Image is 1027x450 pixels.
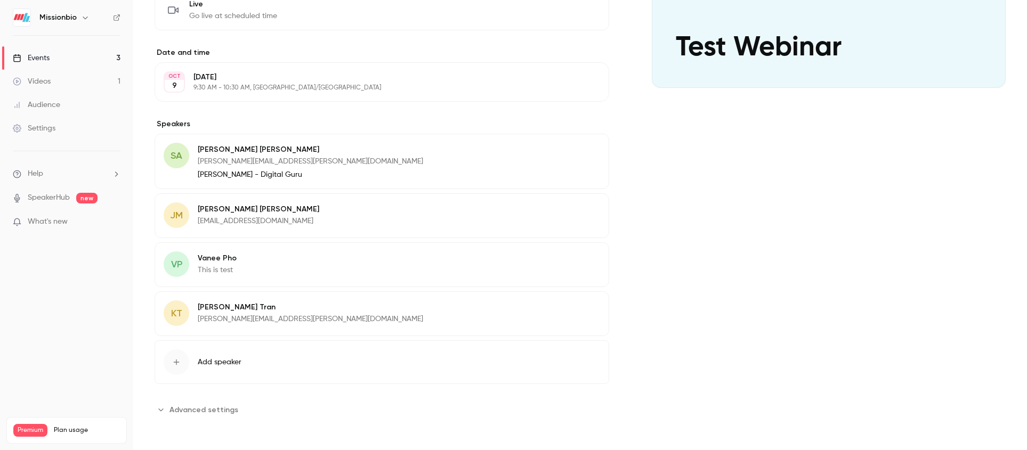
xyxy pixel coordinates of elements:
a: SpeakerHub [28,192,70,203]
button: Add speaker [155,340,609,384]
p: [PERSON_NAME] - Digital Guru [198,169,423,180]
div: Audience [13,100,60,110]
div: KT[PERSON_NAME] Tran[PERSON_NAME][EMAIL_ADDRESS][PERSON_NAME][DOMAIN_NAME] [155,291,609,336]
p: [PERSON_NAME] [PERSON_NAME] [198,204,319,215]
button: Advanced settings [155,401,245,418]
span: Plan usage [54,426,120,435]
p: Vanee Pho [198,253,237,264]
p: 9:30 AM - 10:30 AM, [GEOGRAPHIC_DATA]/[GEOGRAPHIC_DATA] [193,84,553,92]
label: Speakers [155,119,609,129]
span: Go live at scheduled time [189,11,277,21]
span: new [76,193,98,203]
span: KT [171,306,182,321]
label: Date and time [155,47,609,58]
div: OCT [165,72,184,80]
div: SA[PERSON_NAME] [PERSON_NAME][PERSON_NAME][EMAIL_ADDRESS][PERSON_NAME][DOMAIN_NAME][PERSON_NAME] ... [155,134,609,189]
img: Missionbio [13,9,30,26]
p: [DATE] [193,72,553,83]
p: [PERSON_NAME] Tran [198,302,423,313]
li: help-dropdown-opener [13,168,120,179]
span: Premium [13,424,47,437]
span: Advanced settings [169,404,238,415]
div: JM[PERSON_NAME] [PERSON_NAME][EMAIL_ADDRESS][DOMAIN_NAME] [155,193,609,238]
span: Help [28,168,43,179]
div: Settings [13,123,55,134]
span: What's new [28,216,68,227]
span: SA [171,149,182,163]
p: This is test [198,265,237,275]
p: 9 [172,80,177,91]
span: Add speaker [198,357,241,367]
p: [PERSON_NAME][EMAIL_ADDRESS][PERSON_NAME][DOMAIN_NAME] [198,156,423,167]
div: VPVanee PhoThis is test [155,242,609,287]
p: [EMAIL_ADDRESS][DOMAIN_NAME] [198,216,319,226]
h6: Missionbio [39,12,77,23]
div: Events [13,53,50,63]
span: VP [171,257,182,272]
p: [PERSON_NAME] [PERSON_NAME] [198,144,423,155]
p: [PERSON_NAME][EMAIL_ADDRESS][PERSON_NAME][DOMAIN_NAME] [198,314,423,324]
div: Videos [13,76,51,87]
span: JM [170,208,183,223]
section: Advanced settings [155,401,609,418]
